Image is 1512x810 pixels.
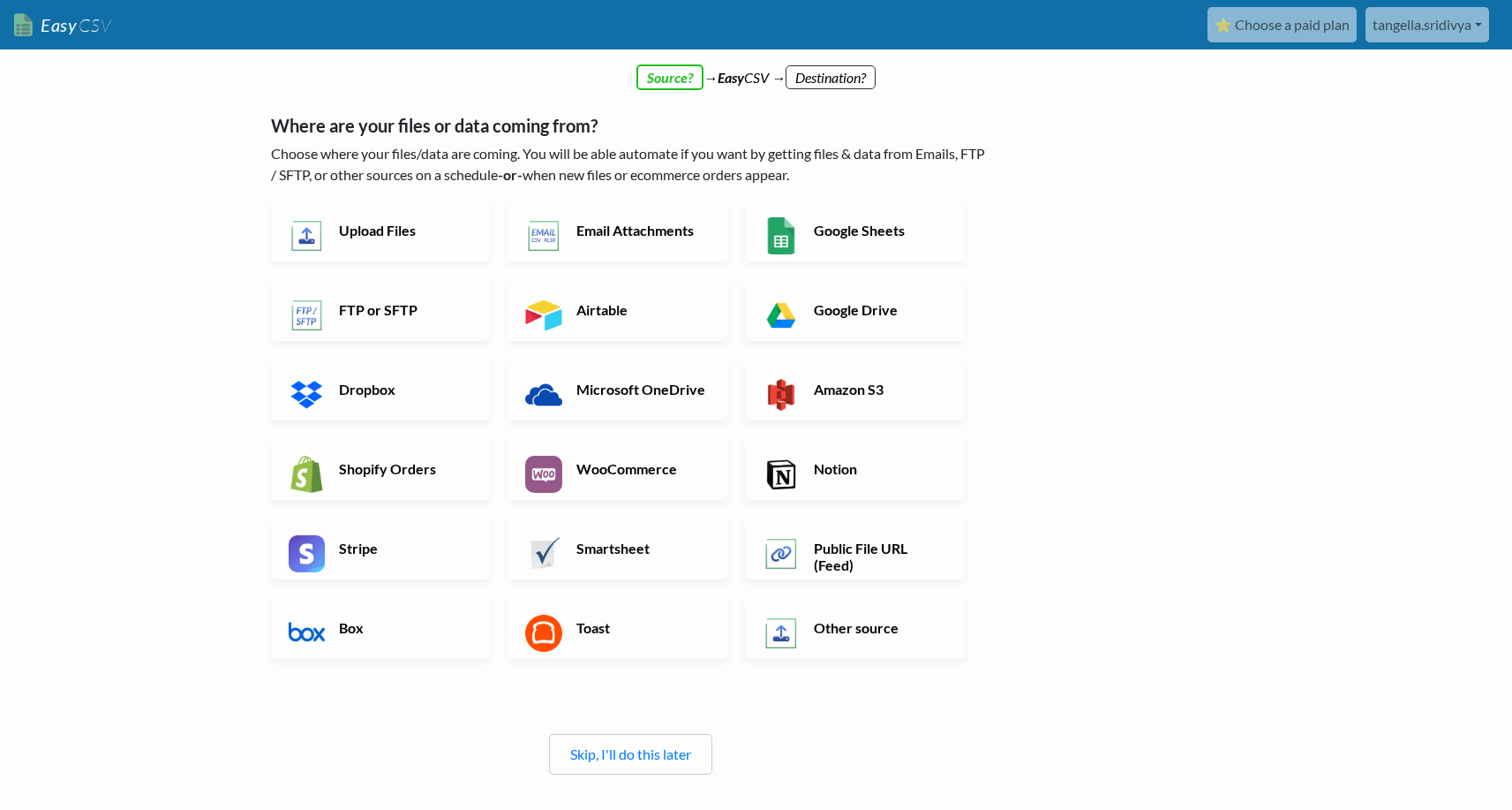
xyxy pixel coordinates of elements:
[335,381,473,397] h6: Dropbox
[745,597,965,659] a: Other source
[809,301,948,318] h6: Google Drive
[525,297,562,334] img: Airtable App & API
[763,376,800,413] img: Amazon S3 App & API
[570,746,691,762] a: Skip, I'll do this later
[508,279,727,341] a: Airtable
[745,438,965,500] a: Notion
[745,359,965,420] a: Amazon S3
[763,535,800,572] img: Public File URL App & API
[335,460,473,477] h6: Shopify Orders
[525,376,562,413] img: Microsoft OneDrive App & API
[572,460,711,477] h6: WooCommerce
[809,619,948,636] h6: Other source
[498,166,523,183] b: -or-
[1207,7,1357,42] a: ⭐ Choose a paid plan
[763,217,800,254] img: Google Sheets App & API
[572,540,711,556] h6: Smartsheet
[289,615,326,652] img: Box App & API
[335,301,473,318] h6: FTP or SFTP
[289,376,326,413] img: Dropbox App & API
[525,535,562,572] img: Smartsheet App & API
[809,540,948,573] h6: Public File URL (Feed)
[271,200,491,261] a: Upload Files
[253,49,1260,88] div: → CSV →
[271,359,491,420] a: Dropbox
[525,615,562,652] img: Toast App & API
[271,438,491,500] a: Shopify Orders
[271,518,491,579] a: Stripe
[763,615,800,652] img: Other Source App & API
[271,115,990,136] h5: Where are your files or data coming from?
[271,279,491,341] a: FTP or SFTP
[289,297,326,334] img: FTP or SFTP App & API
[745,279,965,341] a: Google Drive
[572,619,711,636] h6: Toast
[763,456,800,493] img: Notion App & API
[508,359,727,420] a: Microsoft OneDrive
[271,597,491,659] a: Box
[763,297,800,334] img: Google Drive App & API
[77,14,111,36] span: CSV
[14,7,111,43] a: EasyCSV
[525,217,562,254] img: Email New CSV or XLSX File App & API
[572,301,711,318] h6: Airtable
[335,619,473,636] h6: Box
[1365,7,1489,42] a: tangella.sridivya
[572,222,711,238] h6: Email Attachments
[508,438,727,500] a: WooCommerce
[289,217,326,254] img: Upload Files App & API
[809,381,948,397] h6: Amazon S3
[289,456,326,493] img: Shopify App & API
[745,518,965,579] a: Public File URL (Feed)
[572,381,711,397] h6: Microsoft OneDrive
[508,597,727,659] a: Toast
[289,535,326,572] img: Stripe App & API
[809,460,948,477] h6: Notion
[508,518,727,579] a: Smartsheet
[809,222,948,238] h6: Google Sheets
[271,143,990,185] p: Choose where your files/data are coming. You will be able automate if you want by getting files &...
[525,456,562,493] img: WooCommerce App & API
[335,222,473,238] h6: Upload Files
[335,540,473,556] h6: Stripe
[508,200,727,261] a: Email Attachments
[745,200,965,261] a: Google Sheets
